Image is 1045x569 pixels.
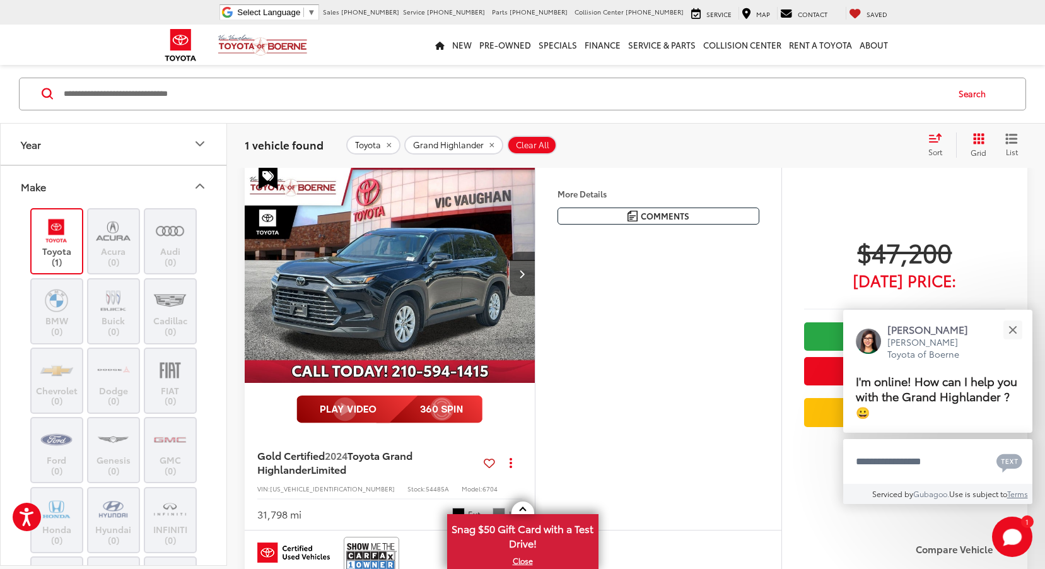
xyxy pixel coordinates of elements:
[32,355,83,406] label: Chevrolet (0)
[307,8,315,17] span: ▼
[325,448,347,462] span: 2024
[843,310,1032,504] div: Close[PERSON_NAME][PERSON_NAME] Toyota of BoerneI'm online! How can I help you with the Grand Hig...
[244,165,536,383] div: 2024 Toyota Grand Highlander Limited 0
[843,439,1032,484] textarea: Type your message
[798,9,827,19] span: Contact
[999,316,1026,343] button: Close
[482,484,498,493] span: 6704
[244,165,536,384] img: 2024 Toyota Grand Highlander Limited
[706,9,732,19] span: Service
[157,25,204,66] img: Toyota
[846,7,890,20] a: My Saved Vehicles
[993,447,1026,476] button: Chat with SMS
[96,355,131,385] img: Vic Vaughan Toyota of Boerne in Boerne, TX)
[804,322,1005,351] a: Check Availability
[947,78,1004,110] button: Search
[856,373,1017,421] span: I'm online! How can I help you with the Grand Highlander ? 😀
[804,398,1005,426] a: Value Your Trade
[624,25,699,65] a: Service & Parts: Opens in a new tab
[448,515,597,554] span: Snag $50 Gift Card with a Test Drive!
[916,543,1015,556] label: Compare Vehicle
[96,286,131,315] img: Vic Vaughan Toyota of Boerne in Boerne, TX)
[259,165,277,189] span: Special
[887,336,981,361] p: [PERSON_NAME] Toyota of Boerne
[867,9,887,19] span: Saved
[427,7,485,16] span: [PHONE_NUMBER]
[626,7,684,16] span: [PHONE_NUMBER]
[641,210,689,222] span: Comments
[476,25,535,65] a: Pre-Owned
[257,448,412,476] span: Toyota Grand Highlander
[145,216,196,267] label: Audi (0)
[500,452,522,474] button: Actions
[996,452,1022,472] svg: Text
[804,274,1005,286] span: [DATE] Price:
[21,180,46,192] div: Make
[928,146,942,157] span: Sort
[887,322,981,336] p: [PERSON_NAME]
[39,355,74,385] img: Vic Vaughan Toyota of Boerne in Boerne, TX)
[323,7,339,16] span: Sales
[992,517,1032,557] button: Toggle Chat Window
[535,25,581,65] a: Specials
[739,7,773,20] a: Map
[558,208,759,225] button: Comments
[510,252,535,296] button: Next image
[32,425,83,476] label: Ford (0)
[257,448,325,462] span: Gold Certified
[355,140,381,150] span: Toyota
[153,425,187,455] img: Vic Vaughan Toyota of Boerne in Boerne, TX)
[804,236,1005,267] span: $47,200
[244,165,536,383] a: 2024 Toyota Grand Highlander Limited2024 Toyota Grand Highlander Limited2024 Toyota Grand Highlan...
[145,355,196,406] label: FIAT (0)
[257,484,270,493] span: VIN:
[992,517,1032,557] svg: Start Chat
[558,189,759,198] h4: More Details
[1005,146,1018,157] span: List
[949,488,1007,499] span: Use is subject to
[296,396,482,423] img: full motion video
[218,34,308,56] img: Vic Vaughan Toyota of Boerne
[756,9,770,19] span: Map
[431,25,448,65] a: Home
[341,7,399,16] span: [PHONE_NUMBER]
[510,7,568,16] span: [PHONE_NUMBER]
[32,495,83,546] label: Honda (0)
[1025,519,1029,524] span: 1
[971,147,986,158] span: Grid
[403,7,425,16] span: Service
[88,495,139,546] label: Hyundai (0)
[426,484,449,493] span: 54485A
[448,25,476,65] a: New
[699,25,785,65] a: Collision Center
[32,286,83,337] label: BMW (0)
[192,179,207,194] div: Make
[39,216,74,245] img: Vic Vaughan Toyota of Boerne in Boerne, TX)
[96,495,131,524] img: Vic Vaughan Toyota of Boerne in Boerne, TX)
[145,495,196,546] label: INFINITI (0)
[88,355,139,406] label: Dodge (0)
[62,79,947,109] input: Search by Make, Model, or Keyword
[688,7,735,20] a: Service
[777,7,831,20] a: Contact
[192,136,207,151] div: Year
[346,136,400,155] button: remove Toyota
[245,137,324,152] span: 1 vehicle found
[96,216,131,245] img: Vic Vaughan Toyota of Boerne in Boerne, TX)
[88,286,139,337] label: Buick (0)
[996,132,1027,158] button: List View
[153,355,187,385] img: Vic Vaughan Toyota of Boerne in Boerne, TX)
[237,8,315,17] a: Select Language​
[153,495,187,524] img: Vic Vaughan Toyota of Boerne in Boerne, TX)
[270,484,395,493] span: [US_VEHICLE_IDENTIFICATION_NUMBER]
[237,8,300,17] span: Select Language
[507,136,557,155] button: Clear All
[153,286,187,315] img: Vic Vaughan Toyota of Boerne in Boerne, TX)
[1,166,228,207] button: MakeMake
[21,138,41,150] div: Year
[785,25,856,65] a: Rent a Toyota
[407,484,426,493] span: Stock:
[311,462,346,476] span: Limited
[628,211,638,221] img: Comments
